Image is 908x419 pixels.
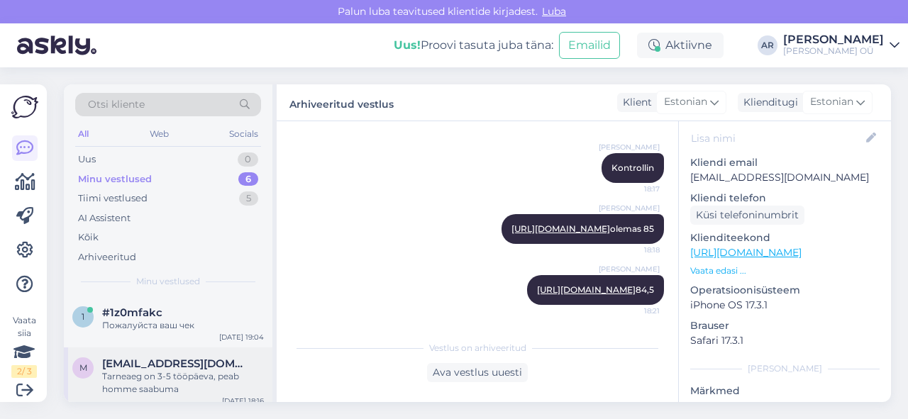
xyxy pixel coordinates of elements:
div: Socials [226,125,261,143]
div: Klienditugi [738,95,798,110]
div: 5 [239,191,258,206]
div: [PERSON_NAME] [783,34,884,45]
div: Arhiveeritud [78,250,136,264]
span: [PERSON_NAME] [599,264,660,274]
div: Klient [617,95,652,110]
p: Brauser [690,318,880,333]
div: [PERSON_NAME] OÜ [783,45,884,57]
div: Vaata siia [11,314,37,378]
span: Estonian [810,94,853,110]
div: All [75,125,92,143]
div: Ava vestlus uuesti [427,363,528,382]
p: Kliendi email [690,155,880,170]
span: m [79,362,87,373]
div: AI Assistent [78,211,131,225]
span: maigi8@hot.ee [102,357,250,370]
span: 84,5 [537,284,654,295]
span: olemas 85 [511,223,654,234]
span: [PERSON_NAME] [599,203,660,213]
div: Küsi telefoninumbrit [690,206,804,225]
span: Vestlus on arhiveeritud [429,342,526,354]
img: Askly Logo [11,96,38,118]
div: Uus [78,152,96,167]
p: Kliendi telefon [690,191,880,206]
div: [DATE] 18:16 [222,396,264,406]
span: Minu vestlused [136,275,200,288]
div: Proovi tasuta juba täna: [394,37,553,54]
span: Otsi kliente [88,97,145,112]
div: Tiimi vestlused [78,191,148,206]
label: Arhiveeritud vestlus [289,93,394,112]
div: Tarneaeg on 3-5 tööpäeva, peab homme saabuma [102,370,264,396]
span: 18:18 [607,245,660,255]
span: 18:17 [607,184,660,194]
div: AR [758,35,777,55]
p: iPhone OS 17.3.1 [690,298,880,313]
div: [PERSON_NAME] [690,362,880,375]
span: 18:21 [607,306,660,316]
span: Estonian [664,94,707,110]
div: Пожалуйста ваш чек [102,319,264,332]
a: [URL][DOMAIN_NAME] [511,223,610,234]
p: Klienditeekond [690,230,880,245]
span: #1z0mfakc [102,306,162,319]
button: Emailid [559,32,620,59]
span: 1 [82,311,84,322]
div: 6 [238,172,258,186]
a: [PERSON_NAME][PERSON_NAME] OÜ [783,34,899,57]
p: Safari 17.3.1 [690,333,880,348]
div: Kõik [78,230,99,245]
input: Lisa nimi [691,130,863,146]
span: [PERSON_NAME] [599,142,660,152]
span: Kontrollin [611,162,654,173]
a: [URL][DOMAIN_NAME] [537,284,636,295]
p: Vaata edasi ... [690,264,880,277]
div: 2 / 3 [11,365,37,378]
div: Minu vestlused [78,172,152,186]
a: [URL][DOMAIN_NAME] [690,246,802,259]
span: Luba [538,5,570,18]
p: [EMAIL_ADDRESS][DOMAIN_NAME] [690,170,880,185]
div: 0 [238,152,258,167]
p: Märkmed [690,384,880,398]
div: Web [147,125,172,143]
div: Aktiivne [637,33,724,58]
b: Uus! [394,38,421,52]
div: [DATE] 19:04 [219,332,264,342]
p: Operatsioonisüsteem [690,283,880,298]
